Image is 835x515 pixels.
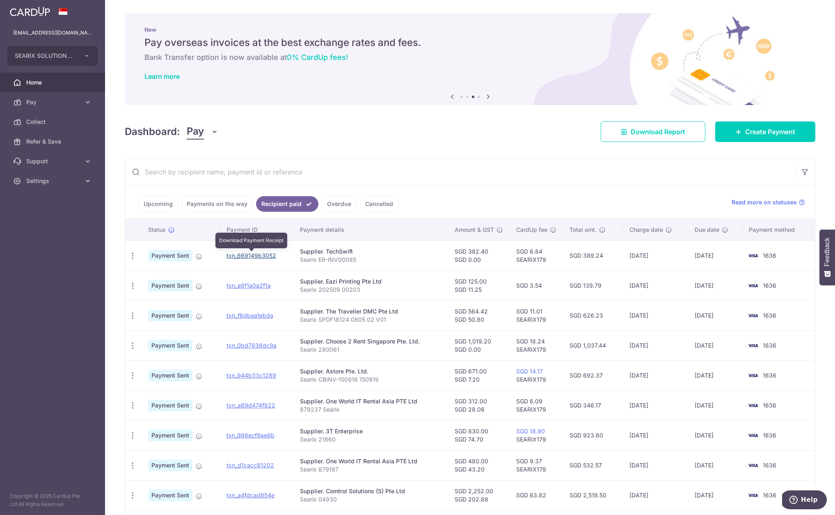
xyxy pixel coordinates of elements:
h4: Dashboard: [125,124,180,139]
td: SGD 830.00 SGD 74.70 [448,420,510,450]
button: Feedback - Show survey [819,229,835,285]
td: SGD 2,252.00 SGD 202.68 [448,480,510,510]
span: 1636 [763,462,776,469]
span: Read more on statuses [732,198,797,206]
td: SEARIX179 [510,420,563,450]
div: Supplier. One World IT Rental Asia PTE Ltd [300,397,442,405]
td: SGD 564.42 SGD 50.80 [448,300,510,330]
span: Payment Sent [148,430,192,441]
td: [DATE] [623,420,688,450]
a: txn_a4fdcad854e [226,492,275,499]
a: SGD 18.90 [516,428,545,435]
p: Searix ER-INV00085 [300,256,442,264]
th: Payment details [293,219,448,240]
td: [DATE] [623,360,688,390]
span: Total amt. [570,226,597,234]
div: Supplier. TechSwift [300,247,442,256]
input: Search by recipient name, payment id or reference [125,159,795,185]
a: txn_944b33c1289 [226,372,276,379]
p: New [144,26,796,33]
a: Create Payment [715,121,815,142]
td: SGD 346.17 [563,390,623,420]
img: Bank Card [745,430,761,440]
p: Searix 280061 [300,346,442,354]
td: SGD 480.00 SGD 43.20 [448,450,510,480]
td: [DATE] [623,270,688,300]
span: Amount & GST [455,226,494,234]
div: Supplier. Choose 2 Rent Singapore Pte. Ltd. [300,337,442,346]
td: SGD 9.37 SEARIX179 [510,450,563,480]
td: [DATE] [623,300,688,330]
td: SGD 692.37 [563,360,623,390]
div: Download Payment Receipt [215,233,287,248]
td: SGD 532.57 [563,450,623,480]
span: 0% CardUp fees! [287,53,348,62]
td: SGD 2,518.50 [563,480,623,510]
td: [DATE] [623,390,688,420]
img: Bank Card [745,490,761,500]
img: Bank Card [745,371,761,380]
p: 879237 Searix [300,405,442,414]
td: SGD 6.09 SEARIX179 [510,390,563,420]
img: Bank Card [745,401,761,410]
span: Payment Sent [148,310,192,321]
a: txn_669149b3052 [226,252,276,259]
a: Overdue [322,196,357,212]
span: Pay [26,98,80,106]
span: Pay [187,124,204,140]
span: 1636 [763,342,776,349]
td: SGD 125.00 SGD 11.25 [448,270,510,300]
h6: Bank Transfer option is now available at [144,53,796,62]
a: txn_d1cacc81202 [226,462,274,469]
p: Searix 21860 [300,435,442,444]
a: Download Report [601,121,705,142]
span: Create Payment [745,127,795,137]
span: Payment Sent [148,370,192,381]
td: [DATE] [688,420,743,450]
span: 1636 [763,402,776,409]
img: Bank Card [745,460,761,470]
td: SGD 1,019.20 SGD 0.00 [448,330,510,360]
a: txn_f6dbaa1ebda [226,312,273,319]
span: Support [26,157,80,165]
td: [DATE] [688,240,743,270]
th: Payment method [742,219,815,240]
span: Payment Sent [148,490,192,501]
td: [DATE] [688,270,743,300]
span: Feedback [824,238,831,266]
td: [DATE] [688,330,743,360]
div: Supplier. Astore Pte. Ltd. [300,367,442,375]
th: Payment ID [220,219,293,240]
span: 1636 [763,282,776,289]
img: CardUp [10,7,50,16]
div: Supplier. Comtrol Solutions (S) Pte Ltd [300,487,442,495]
p: Searix 202509 00203 [300,286,442,294]
button: SEARIX SOLUTIONS INTERNATIONAL PTE. LTD. [7,46,98,66]
img: Bank Card [745,281,761,291]
span: Collect [26,118,80,126]
td: SGD 3.54 [510,270,563,300]
span: 1636 [763,252,776,259]
td: SGD 11.01 SEARIX179 [510,300,563,330]
a: Upcoming [138,196,178,212]
span: 1636 [763,492,776,499]
img: Bank Card [745,341,761,350]
td: [DATE] [623,480,688,510]
td: SGD 139.79 [563,270,623,300]
td: [DATE] [688,360,743,390]
td: SGD 63.82 [510,480,563,510]
a: Learn more [144,72,180,80]
span: Settings [26,177,80,185]
a: SGD 14.17 [516,368,543,375]
span: Status [148,226,166,234]
td: SGD 18.24 SEARIX179 [510,330,563,360]
td: SGD 671.00 SGD 7.20 [448,360,510,390]
td: [DATE] [688,300,743,330]
td: [DATE] [623,240,688,270]
p: [EMAIL_ADDRESS][DOMAIN_NAME] [13,29,92,37]
a: Payments on the way [181,196,253,212]
span: Refer & Save [26,137,80,146]
span: Payment Sent [148,400,192,411]
span: 1636 [763,432,776,439]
